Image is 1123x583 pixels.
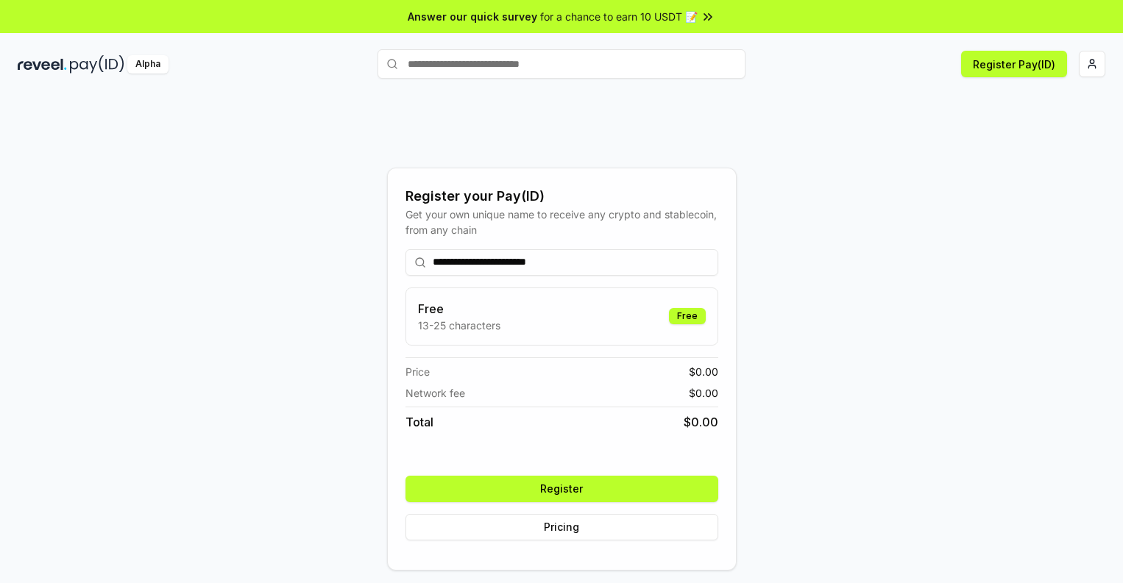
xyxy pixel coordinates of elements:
[689,385,718,401] span: $ 0.00
[405,413,433,431] span: Total
[684,413,718,431] span: $ 0.00
[405,385,465,401] span: Network fee
[408,9,537,24] span: Answer our quick survey
[418,300,500,318] h3: Free
[70,55,124,74] img: pay_id
[405,476,718,502] button: Register
[689,364,718,379] span: $ 0.00
[405,207,718,237] div: Get your own unique name to receive any crypto and stablecoin, from any chain
[18,55,67,74] img: reveel_dark
[127,55,169,74] div: Alpha
[418,318,500,333] p: 13-25 characters
[961,51,1067,77] button: Register Pay(ID)
[405,364,430,379] span: Price
[669,308,706,324] div: Free
[540,9,698,24] span: for a chance to earn 10 USDT 📝
[405,186,718,207] div: Register your Pay(ID)
[405,514,718,540] button: Pricing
